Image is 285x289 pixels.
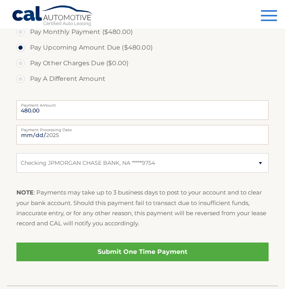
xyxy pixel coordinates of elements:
input: Payment Date [16,125,269,144]
strong: NOTE [16,189,34,196]
input: Payment Amount [16,100,269,120]
label: Payment Amount [16,100,269,107]
label: Pay Monthly Payment ($480.00) [16,24,269,40]
p: : Payments may take up to 3 business days to post to your account and to clear your bank account.... [16,187,269,228]
label: Pay Other Charges Due ($0.00) [16,55,269,71]
a: Cal Automotive [12,5,94,28]
label: Payment Processing Date [16,125,269,131]
a: Submit One Time Payment [16,243,269,261]
label: Pay A Different Amount [16,71,269,87]
button: Menu [261,10,277,23]
label: Pay Upcoming Amount Due ($480.00) [16,40,269,55]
